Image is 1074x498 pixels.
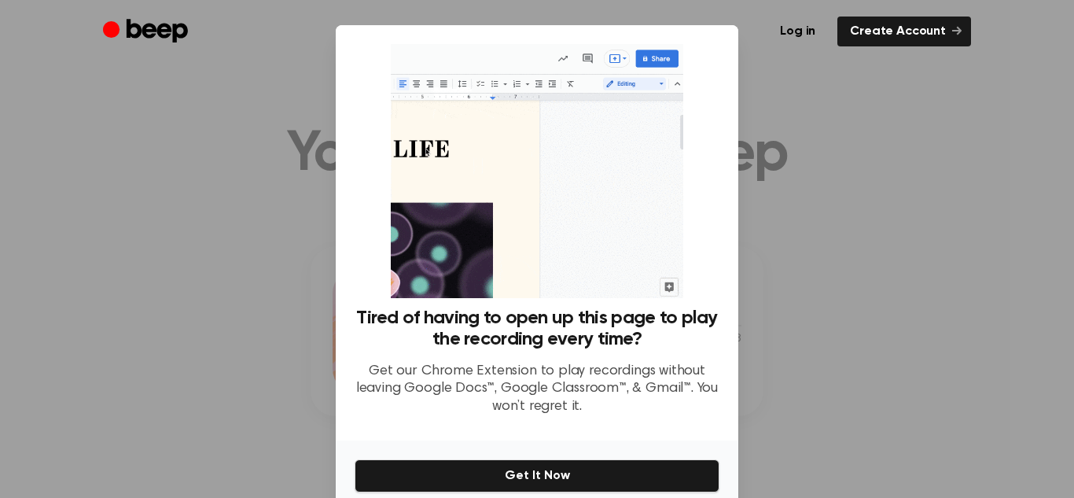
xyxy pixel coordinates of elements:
[767,17,828,46] a: Log in
[355,459,719,492] button: Get It Now
[837,17,971,46] a: Create Account
[391,44,682,298] img: Beep extension in action
[355,363,719,416] p: Get our Chrome Extension to play recordings without leaving Google Docs™, Google Classroom™, & Gm...
[355,308,719,350] h3: Tired of having to open up this page to play the recording every time?
[103,17,192,47] a: Beep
